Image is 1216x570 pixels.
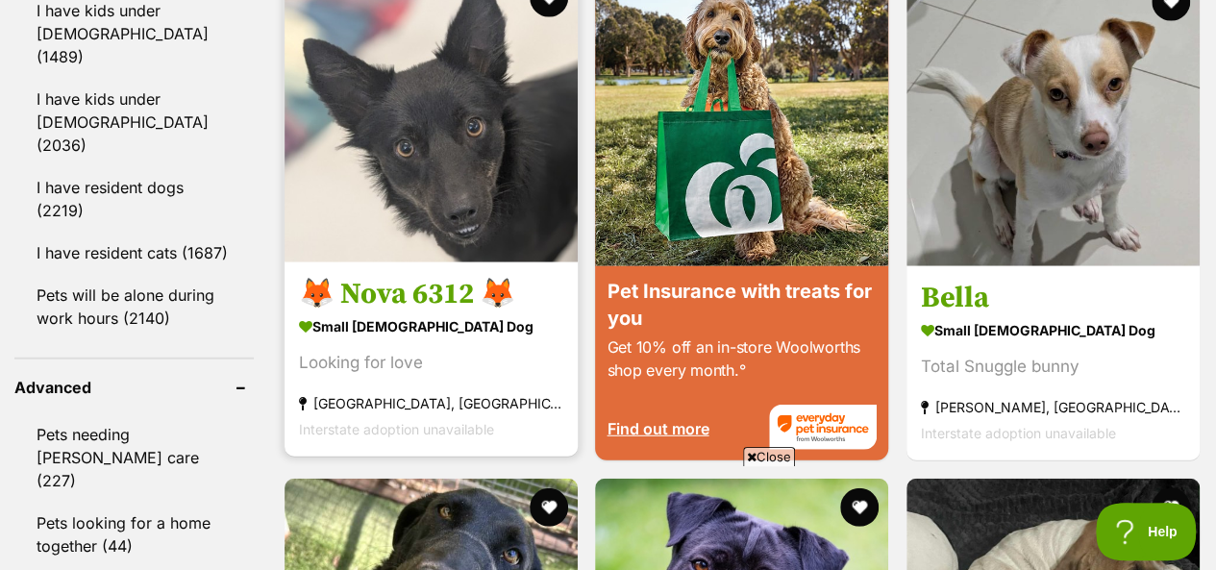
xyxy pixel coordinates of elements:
[14,79,254,165] a: I have kids under [DEMOGRAPHIC_DATA] (2036)
[299,276,563,312] h3: 🦊 Nova 6312 🦊
[14,275,254,338] a: Pets will be alone during work hours (2140)
[921,425,1116,441] span: Interstate adoption unavailable
[921,394,1185,420] strong: [PERSON_NAME], [GEOGRAPHIC_DATA]
[299,390,563,416] strong: [GEOGRAPHIC_DATA], [GEOGRAPHIC_DATA]
[1152,488,1190,527] button: favourite
[14,379,254,396] header: Advanced
[299,312,563,340] strong: small [DEMOGRAPHIC_DATA] Dog
[299,421,494,437] span: Interstate adoption unavailable
[14,414,254,501] a: Pets needing [PERSON_NAME] care (227)
[921,354,1185,380] div: Total Snuggle bunny
[299,350,563,376] div: Looking for love
[743,447,795,466] span: Close
[1096,503,1197,560] iframe: Help Scout Beacon - Open
[14,503,254,566] a: Pets looking for a home together (44)
[14,167,254,231] a: I have resident dogs (2219)
[921,316,1185,344] strong: small [DEMOGRAPHIC_DATA] Dog
[285,261,578,457] a: 🦊 Nova 6312 🦊 small [DEMOGRAPHIC_DATA] Dog Looking for love [GEOGRAPHIC_DATA], [GEOGRAPHIC_DATA] ...
[14,233,254,273] a: I have resident cats (1687)
[142,474,1075,560] iframe: Advertisement
[921,280,1185,316] h3: Bella
[906,265,1200,460] a: Bella small [DEMOGRAPHIC_DATA] Dog Total Snuggle bunny [PERSON_NAME], [GEOGRAPHIC_DATA] Interstat...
